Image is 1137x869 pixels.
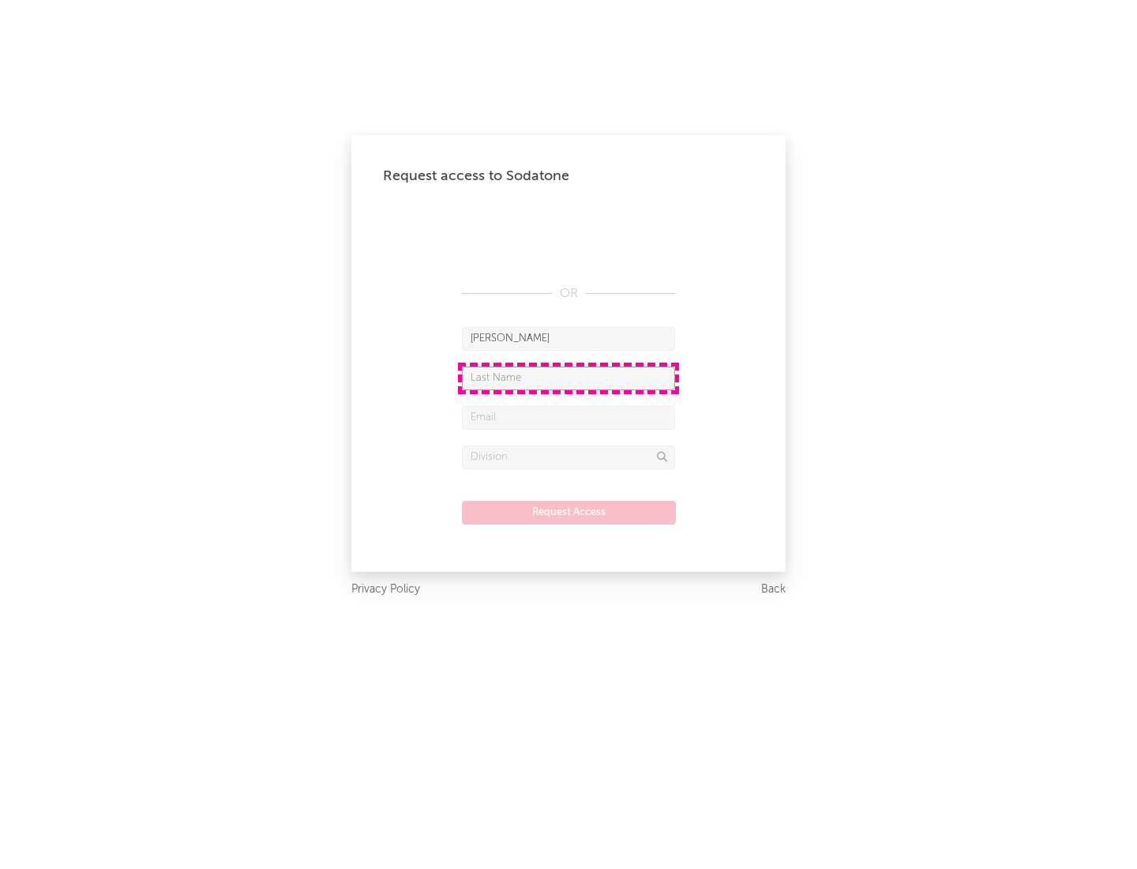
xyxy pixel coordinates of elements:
button: Request Access [462,501,676,525]
input: First Name [462,327,675,351]
a: Privacy Policy [351,580,420,600]
input: Division [462,446,675,469]
a: Back [761,580,786,600]
div: Request access to Sodatone [383,167,754,186]
input: Last Name [462,367,675,390]
input: Email [462,406,675,430]
div: OR [462,284,675,303]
